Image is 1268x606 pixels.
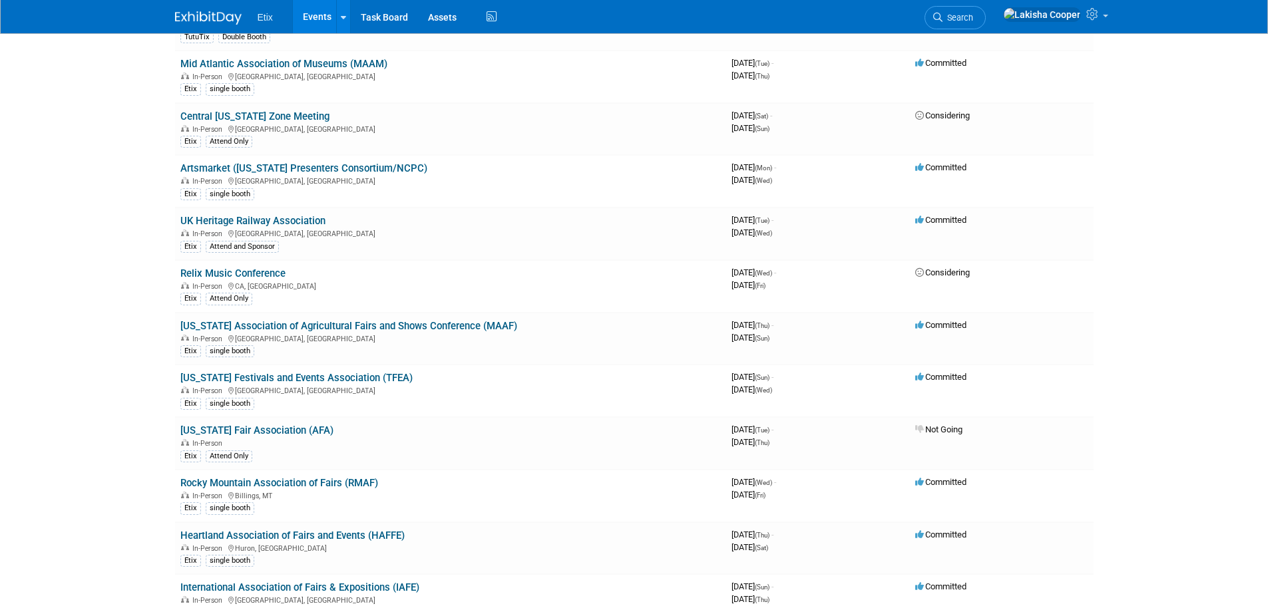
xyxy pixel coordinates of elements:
span: - [774,477,776,487]
span: Committed [915,372,966,382]
span: - [771,215,773,225]
img: In-Person Event [181,229,189,236]
span: Etix [258,12,273,23]
div: TutuTix [180,31,214,43]
span: In-Person [192,596,226,605]
span: Committed [915,215,966,225]
span: (Tue) [755,217,769,224]
span: (Sun) [755,583,769,591]
div: Etix [180,555,201,567]
span: [DATE] [732,71,769,80]
img: In-Person Event [181,335,189,341]
span: - [774,162,776,172]
span: In-Person [192,335,226,343]
img: In-Person Event [181,544,189,551]
div: [GEOGRAPHIC_DATA], [GEOGRAPHIC_DATA] [180,594,721,605]
div: Etix [180,345,201,357]
div: single booth [206,188,254,200]
span: In-Person [192,386,226,395]
span: Committed [915,530,966,539]
div: Etix [180,450,201,462]
span: - [774,267,776,277]
span: In-Person [192,229,226,238]
div: single booth [206,502,254,514]
span: [DATE] [732,215,773,225]
span: - [770,110,772,120]
span: (Sun) [755,374,769,381]
span: (Sat) [755,544,768,551]
a: Search [925,6,986,29]
span: [DATE] [732,594,769,604]
span: Considering [915,267,970,277]
span: (Wed) [755,269,772,277]
span: [DATE] [732,372,773,382]
span: (Mon) [755,164,772,172]
span: (Tue) [755,60,769,67]
div: single booth [206,345,254,357]
span: [DATE] [732,267,776,277]
a: Relix Music Conference [180,267,286,279]
span: Committed [915,162,966,172]
span: In-Person [192,177,226,186]
div: [GEOGRAPHIC_DATA], [GEOGRAPHIC_DATA] [180,123,721,134]
div: Double Booth [218,31,270,43]
img: ExhibitDay [175,11,242,25]
div: [GEOGRAPHIC_DATA], [GEOGRAPHIC_DATA] [180,227,721,238]
div: single booth [206,398,254,410]
span: Committed [915,320,966,330]
span: (Thu) [755,322,769,329]
span: [DATE] [732,437,769,447]
span: - [771,530,773,539]
span: Committed [915,477,966,487]
div: Billings, MT [180,490,721,500]
div: CA, [GEOGRAPHIC_DATA] [180,280,721,291]
span: In-Person [192,73,226,81]
a: Mid Atlantic Association of Museums (MAAM) [180,58,387,70]
span: [DATE] [732,477,776,487]
div: single booth [206,555,254,567]
img: In-Person Event [181,492,189,498]
span: (Thu) [755,531,769,539]
span: (Wed) [755,177,772,184]
div: Etix [180,241,201,253]
div: single booth [206,83,254,95]
span: [DATE] [732,530,773,539]
div: Attend Only [206,136,252,148]
span: Committed [915,581,966,591]
img: In-Person Event [181,73,189,79]
span: (Fri) [755,492,765,499]
span: - [771,320,773,330]
span: [DATE] [732,162,776,172]
span: (Sun) [755,125,769,132]
a: Central [US_STATE] Zone Meeting [180,110,329,122]
span: Committed [915,58,966,68]
img: In-Person Event [181,596,189,603]
span: [DATE] [732,227,772,237]
span: [DATE] [732,58,773,68]
a: [US_STATE] Association of Agricultural Fairs and Shows Conference (MAAF) [180,320,517,332]
div: [GEOGRAPHIC_DATA], [GEOGRAPHIC_DATA] [180,333,721,343]
span: [DATE] [732,320,773,330]
span: Search [943,13,973,23]
a: UK Heritage Railway Association [180,215,325,227]
span: (Sun) [755,335,769,342]
a: [US_STATE] Festivals and Events Association (TFEA) [180,372,413,384]
span: [DATE] [732,280,765,290]
div: Attend Only [206,450,252,462]
div: Etix [180,136,201,148]
span: Not Going [915,424,962,434]
img: In-Person Event [181,386,189,393]
span: Considering [915,110,970,120]
span: (Wed) [755,479,772,486]
span: [DATE] [732,333,769,343]
a: [US_STATE] Fair Association (AFA) [180,424,333,436]
span: - [771,58,773,68]
span: In-Person [192,125,226,134]
div: [GEOGRAPHIC_DATA], [GEOGRAPHIC_DATA] [180,384,721,395]
span: (Tue) [755,426,769,434]
span: [DATE] [732,175,772,185]
span: [DATE] [732,424,773,434]
a: Artsmarket ([US_STATE] Presenters Consortium/NCPC) [180,162,427,174]
div: Etix [180,83,201,95]
span: (Thu) [755,73,769,80]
